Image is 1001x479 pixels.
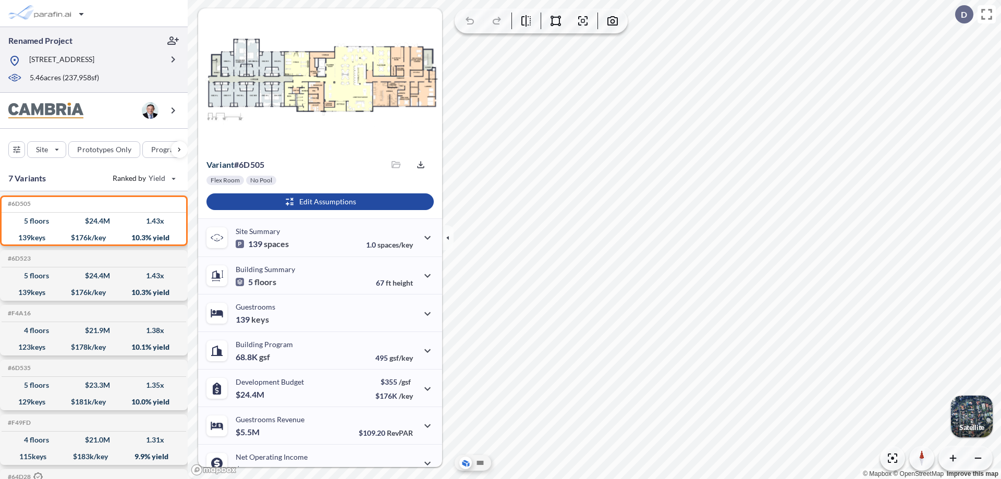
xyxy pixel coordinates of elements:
p: # 6d505 [206,159,264,170]
p: Site [36,144,48,155]
p: Net Operating Income [236,452,308,461]
button: Ranked by Yield [104,170,182,187]
p: Renamed Project [8,35,72,46]
span: /gsf [399,377,411,386]
button: Edit Assumptions [206,193,434,210]
span: /key [399,391,413,400]
p: $24.4M [236,389,266,400]
span: margin [390,466,413,475]
a: Mapbox homepage [191,464,237,476]
p: Building Summary [236,265,295,274]
span: ft [386,278,391,287]
p: Prototypes Only [77,144,131,155]
p: 495 [375,353,413,362]
p: $5.5M [236,427,261,437]
p: 7 Variants [8,172,46,185]
span: height [393,278,413,287]
button: Prototypes Only [68,141,140,158]
p: No Pool [250,176,272,185]
p: Edit Assumptions [299,196,356,207]
span: spaces/key [377,240,413,249]
p: Building Program [236,340,293,349]
p: 68.8K [236,352,270,362]
span: keys [251,314,269,325]
p: 5.46 acres ( 237,958 sf) [30,72,99,84]
p: [STREET_ADDRESS] [29,54,94,67]
span: gsf/key [389,353,413,362]
button: Site Plan [474,457,486,469]
p: 5 [236,277,276,287]
p: 139 [236,314,269,325]
p: 45.0% [369,466,413,475]
span: RevPAR [387,428,413,437]
button: Switcher ImageSatellite [951,396,993,437]
a: Improve this map [947,470,998,477]
p: Satellite [959,423,984,432]
img: user logo [142,102,158,119]
span: Variant [206,159,234,169]
p: $2.5M [236,464,261,475]
span: gsf [259,352,270,362]
p: Development Budget [236,377,304,386]
button: Aerial View [459,457,472,469]
a: OpenStreetMap [893,470,944,477]
p: Site Summary [236,227,280,236]
h5: Click to copy the code [6,364,31,372]
img: Switcher Image [951,396,993,437]
span: spaces [264,239,289,249]
p: Guestrooms [236,302,275,311]
span: floors [254,277,276,287]
p: 1.0 [366,240,413,249]
p: 67 [376,278,413,287]
button: Program [142,141,199,158]
h5: Click to copy the code [6,200,31,207]
p: 139 [236,239,289,249]
a: Mapbox [863,470,892,477]
img: BrandImage [8,103,83,119]
span: Yield [149,173,166,183]
p: $355 [375,377,413,386]
p: D [961,10,967,19]
p: Flex Room [211,176,240,185]
p: $176K [375,391,413,400]
button: Site [27,141,66,158]
h5: Click to copy the code [6,255,31,262]
p: Program [151,144,180,155]
p: $109.20 [359,428,413,437]
h5: Click to copy the code [6,419,31,426]
p: Guestrooms Revenue [236,415,304,424]
h5: Click to copy the code [6,310,31,317]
